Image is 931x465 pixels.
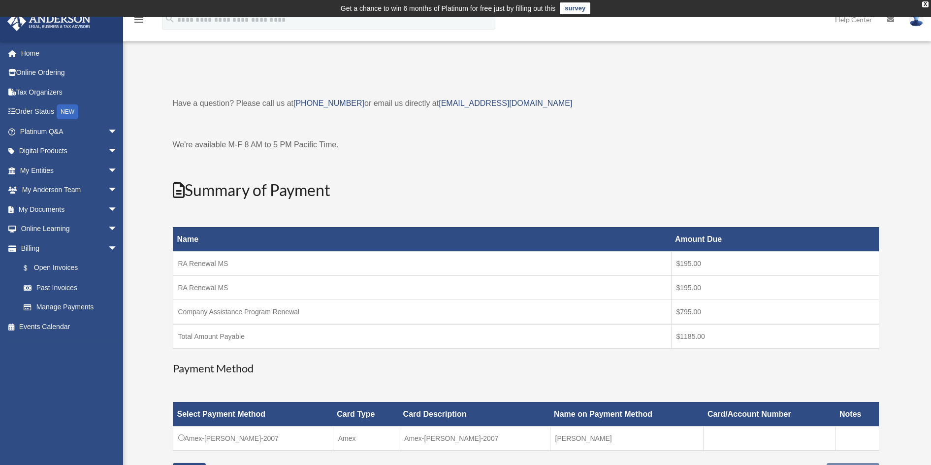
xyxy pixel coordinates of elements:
[7,102,132,122] a: Order StatusNEW
[671,324,879,349] td: $1185.00
[173,251,671,275] td: RA Renewal MS
[173,97,879,110] p: Have a question? Please call us at or email us directly at
[333,402,399,426] th: Card Type
[333,426,399,451] td: Amex
[293,99,364,107] a: [PHONE_NUMBER]
[173,275,671,299] td: RA Renewal MS
[909,12,924,27] img: User Pic
[7,122,132,141] a: Platinum Q&Aarrow_drop_down
[7,219,132,239] a: Online Learningarrow_drop_down
[835,402,879,426] th: Notes
[550,426,704,451] td: [PERSON_NAME]
[133,14,145,26] i: menu
[108,141,128,162] span: arrow_drop_down
[550,402,704,426] th: Name on Payment Method
[704,402,835,426] th: Card/Account Number
[7,63,132,83] a: Online Ordering
[173,227,671,251] th: Name
[108,122,128,142] span: arrow_drop_down
[7,161,132,180] a: My Entitiesarrow_drop_down
[173,402,333,426] th: Select Payment Method
[7,317,132,336] a: Events Calendar
[108,199,128,220] span: arrow_drop_down
[14,258,123,278] a: $Open Invoices
[7,43,132,63] a: Home
[399,402,550,426] th: Card Description
[173,179,879,201] h2: Summary of Payment
[173,299,671,324] td: Company Assistance Program Renewal
[14,278,128,298] a: Past Invoices
[108,180,128,200] span: arrow_drop_down
[7,180,132,200] a: My Anderson Teamarrow_drop_down
[173,138,879,152] p: We're available M-F 8 AM to 5 PM Pacific Time.
[671,227,879,251] th: Amount Due
[7,238,128,258] a: Billingarrow_drop_down
[57,104,78,119] div: NEW
[108,219,128,239] span: arrow_drop_down
[7,199,132,219] a: My Documentsarrow_drop_down
[7,141,132,161] a: Digital Productsarrow_drop_down
[108,238,128,259] span: arrow_drop_down
[7,82,132,102] a: Tax Organizers
[164,13,175,24] i: search
[14,298,128,317] a: Manage Payments
[173,361,879,376] h3: Payment Method
[29,262,34,274] span: $
[671,299,879,324] td: $795.00
[671,251,879,275] td: $195.00
[560,2,590,14] a: survey
[133,17,145,26] a: menu
[671,275,879,299] td: $195.00
[108,161,128,181] span: arrow_drop_down
[439,99,572,107] a: [EMAIL_ADDRESS][DOMAIN_NAME]
[4,12,94,31] img: Anderson Advisors Platinum Portal
[341,2,556,14] div: Get a chance to win 6 months of Platinum for free just by filling out this
[922,1,929,7] div: close
[173,426,333,451] td: Amex-[PERSON_NAME]-2007
[173,324,671,349] td: Total Amount Payable
[399,426,550,451] td: Amex-[PERSON_NAME]-2007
